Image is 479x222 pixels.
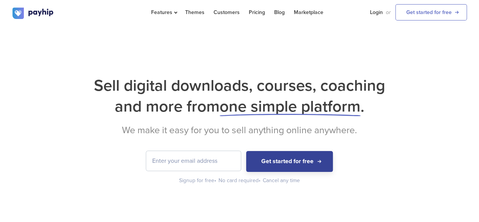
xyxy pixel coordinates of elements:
img: logo.svg [12,8,54,19]
a: Get started for free [395,4,467,20]
span: • [259,177,261,184]
span: • [214,177,216,184]
span: one simple platform [220,97,360,116]
div: No card required [218,177,261,184]
h1: Sell digital downloads, courses, coaching and more from [12,75,467,117]
input: Enter your email address [146,151,241,171]
div: Signup for free [179,177,217,184]
h2: We make it easy for you to sell anything online anywhere. [12,124,467,136]
span: . [360,97,364,116]
div: Cancel any time [263,177,300,184]
span: Features [151,9,176,16]
button: Get started for free [246,151,333,172]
